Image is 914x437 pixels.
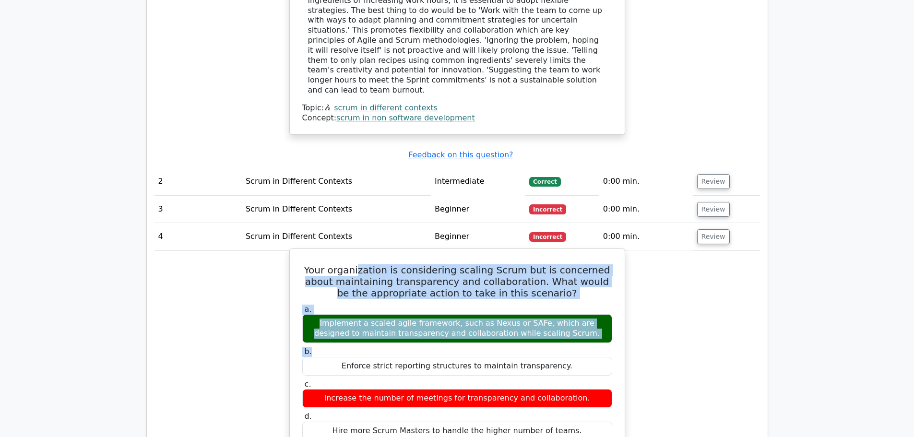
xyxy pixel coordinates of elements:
div: Enforce strict reporting structures to maintain transparency. [302,357,612,376]
td: 4 [154,223,242,250]
td: Intermediate [431,168,525,195]
td: 0:00 min. [599,168,693,195]
td: 3 [154,196,242,223]
td: 0:00 min. [599,196,693,223]
a: scrum in non software development [336,113,475,122]
span: Incorrect [529,232,566,242]
button: Review [697,174,730,189]
span: c. [305,379,311,389]
td: Scrum in Different Contexts [242,196,431,223]
a: Feedback on this question? [408,150,513,159]
span: b. [305,347,312,356]
div: Implement a scaled agile framework, such as Nexus or SAFe, which are designed to maintain transpa... [302,314,612,343]
td: Scrum in Different Contexts [242,223,431,250]
div: Concept: [302,113,612,123]
span: d. [305,412,312,421]
td: 0:00 min. [599,223,693,250]
button: Review [697,229,730,244]
button: Review [697,202,730,217]
h5: Your organization is considering scaling Scrum but is concerned about maintaining transparency an... [301,264,613,299]
span: Correct [529,177,560,187]
div: Topic: [302,103,612,113]
div: Increase the number of meetings for transparency and collaboration. [302,389,612,408]
td: 2 [154,168,242,195]
span: Incorrect [529,204,566,214]
a: scrum in different contexts [334,103,438,112]
td: Beginner [431,196,525,223]
td: Beginner [431,223,525,250]
td: Scrum in Different Contexts [242,168,431,195]
span: a. [305,305,312,314]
